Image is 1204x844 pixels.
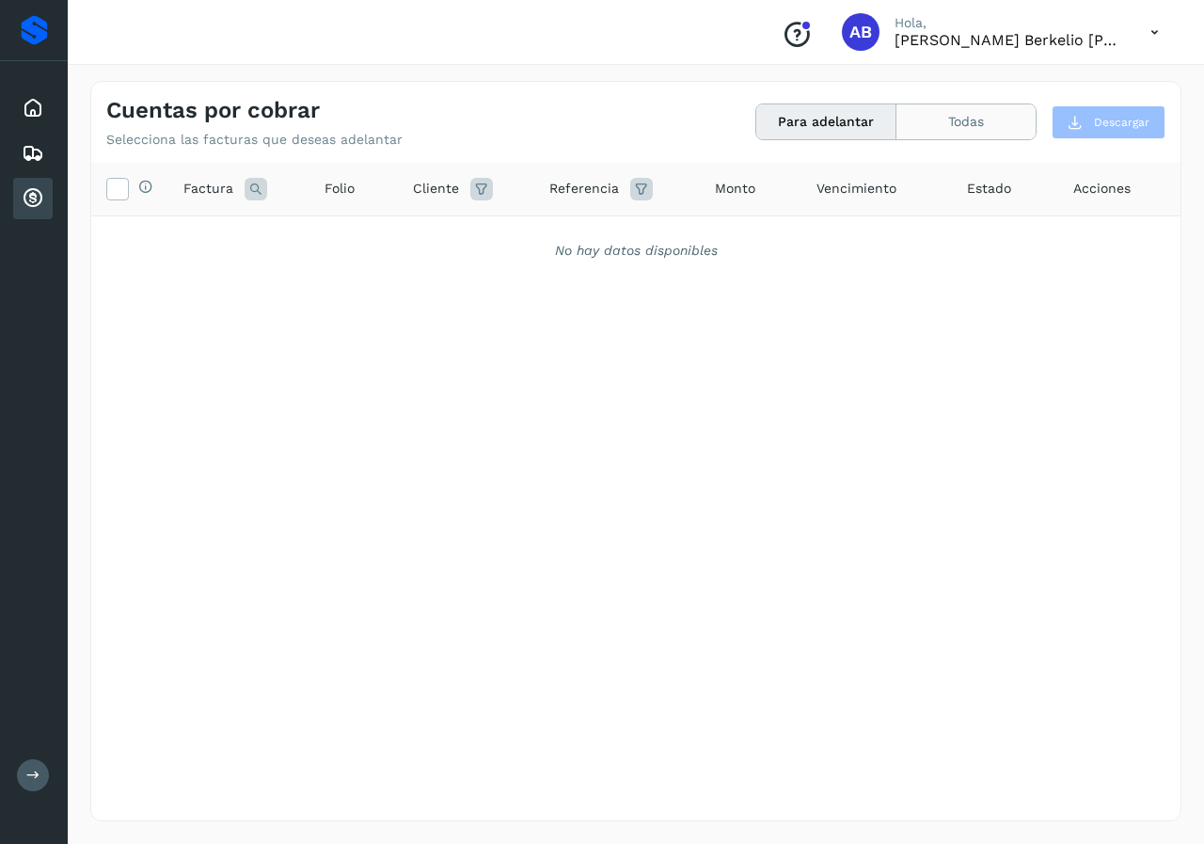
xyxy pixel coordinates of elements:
[325,179,355,199] span: Folio
[816,179,896,199] span: Vencimiento
[13,133,53,174] div: Embarques
[967,179,1011,199] span: Estado
[13,178,53,219] div: Cuentas por cobrar
[413,179,459,199] span: Cliente
[896,104,1036,139] button: Todas
[106,132,403,148] p: Selecciona las facturas que deseas adelantar
[1073,179,1131,199] span: Acciones
[756,104,896,139] button: Para adelantar
[715,179,755,199] span: Monto
[895,31,1120,49] p: Arturo Berkelio Martinez Hernández
[183,179,233,199] span: Factura
[549,179,619,199] span: Referencia
[106,97,320,124] h4: Cuentas por cobrar
[895,15,1120,31] p: Hola,
[13,88,53,129] div: Inicio
[116,241,1156,261] div: No hay datos disponibles
[1094,114,1149,131] span: Descargar
[1052,105,1165,139] button: Descargar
